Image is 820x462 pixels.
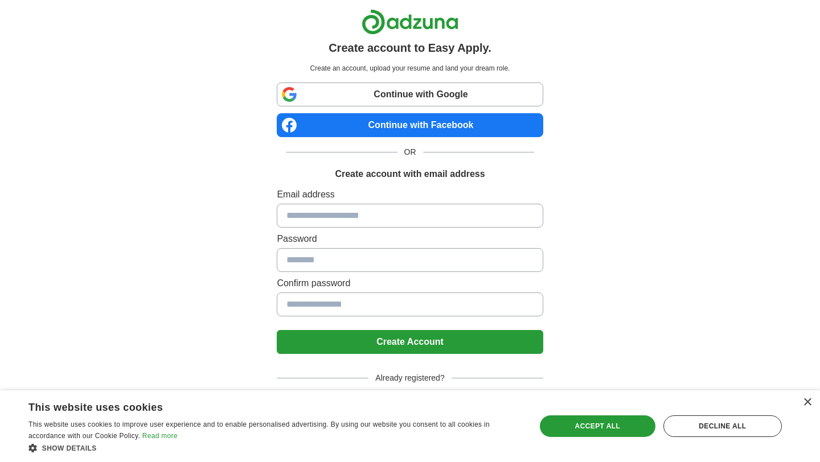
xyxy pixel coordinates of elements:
img: Adzuna logo [362,9,458,35]
label: Password [277,232,543,246]
span: OR [397,146,423,158]
div: Decline all [663,415,782,437]
div: Close [803,398,811,407]
label: Confirm password [277,277,543,290]
a: Continue with Google [277,82,543,106]
div: Accept all [540,415,655,437]
a: Continue with Facebook [277,113,543,137]
span: This website uses cookies to improve user experience and to enable personalised advertising. By u... [28,420,490,440]
button: Create Account [277,330,543,354]
div: This website uses cookies [28,397,493,414]
label: Email address [277,188,543,201]
span: Already registered? [368,372,451,384]
div: Show details [28,442,521,453]
span: Show details [42,444,97,452]
h1: Create account with email address [335,167,485,181]
a: Read more, opens a new window [142,432,178,440]
p: Create an account, upload your resume and land your dream role. [279,63,540,73]
h1: Create account to Easy Apply. [329,39,491,56]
